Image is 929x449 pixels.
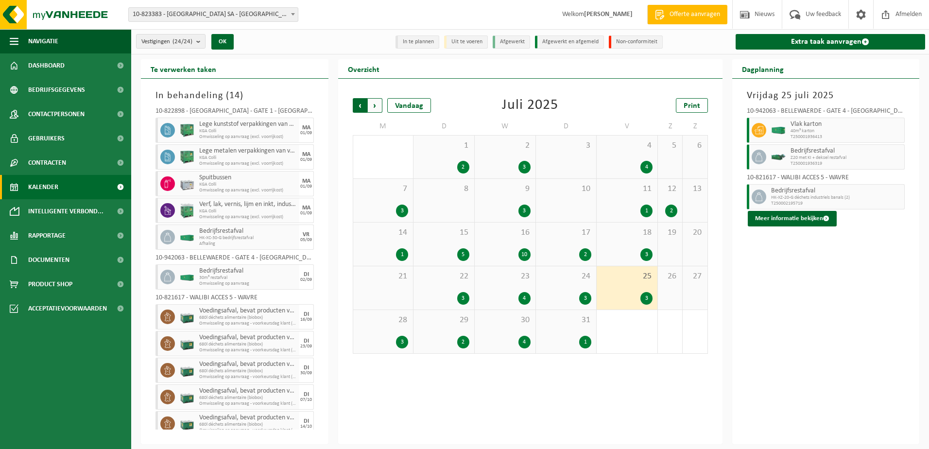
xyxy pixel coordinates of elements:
span: KGA Colli [199,182,297,188]
span: Vestigingen [141,35,192,49]
span: 11 [602,184,653,194]
span: 16 [480,227,531,238]
span: Intelligente verbond... [28,199,103,224]
span: Voedingsafval, bevat producten van dierlijke oorsprong, onverpakt, categorie 3 [199,387,297,395]
img: PB-LB-0680-HPE-GN-01 [180,390,194,404]
div: 4 [518,292,531,305]
span: Omwisseling op aanvraag (excl. voorrijkost) [199,161,297,167]
div: 4 [518,336,531,348]
span: Omwisseling op aanvraag (excl. voorrijkost) [199,188,297,193]
div: 3 [396,336,408,348]
span: 14 [358,227,409,238]
div: 01/09 [300,157,312,162]
div: 4 [640,161,653,173]
span: Print [684,102,700,110]
img: HK-XC-30-GN-00 [180,234,194,241]
td: Z [658,118,683,135]
div: 1 [640,205,653,217]
span: 18 [602,227,653,238]
span: 5 [663,140,677,151]
span: Bedrijfsrestafval [771,187,902,195]
count: (24/24) [172,38,192,45]
span: 30 [480,315,531,326]
div: DI [304,311,309,317]
a: Extra taak aanvragen [736,34,926,50]
h3: Vrijdag 25 juli 2025 [747,88,905,103]
span: Bedrijfsgegevens [28,78,85,102]
span: 680l déchets alimentaire (biobox) [199,342,297,347]
div: MA [302,152,310,157]
button: Vestigingen(24/24) [136,34,206,49]
span: 1 [418,140,469,151]
span: Omwisseling op aanvraag (excl. voorrijkost) [199,214,297,220]
button: OK [211,34,234,50]
div: MA [302,205,310,211]
div: 3 [457,292,469,305]
div: 16/09 [300,317,312,322]
div: 30/09 [300,371,312,376]
div: 3 [396,205,408,217]
img: HK-XC-30-GN-00 [180,274,194,281]
span: HK-XC-30-G bedrijfsrestafval [199,235,297,241]
li: Afgewerkt en afgemeld [535,35,604,49]
li: Uit te voeren [444,35,488,49]
span: 12 [663,184,677,194]
span: 29 [418,315,469,326]
span: Voedingsafval, bevat producten van dierlijke oorsprong, onverpakt, categorie 3 [199,307,297,315]
span: 10 [541,184,592,194]
div: 10 [518,248,531,261]
span: Documenten [28,248,69,272]
img: HK-XZ-20-GN-03 [771,154,786,161]
div: Vandaag [387,98,431,113]
div: MA [302,178,310,184]
a: Offerte aanvragen [647,5,727,24]
div: 5 [457,248,469,261]
div: 3 [640,292,653,305]
div: 01/09 [300,184,312,189]
span: 4 [602,140,653,151]
img: PB-LB-0680-HPE-GN-01 [180,310,194,324]
span: Afhaling [199,241,297,247]
div: DI [304,338,309,344]
span: 25 [602,271,653,282]
span: 680l déchets alimentaire (biobox) [199,422,297,428]
span: 22 [418,271,469,282]
span: Gebruikers [28,126,65,151]
span: Offerte aanvragen [667,10,723,19]
div: 3 [579,292,591,305]
span: 30m³ restafval [199,275,297,281]
div: 1 [396,248,408,261]
div: 10-942063 - BELLEWAERDE - GATE 4 - [GEOGRAPHIC_DATA] [155,255,314,264]
div: 10-822898 - [GEOGRAPHIC_DATA] - GATE 1 - [GEOGRAPHIC_DATA] [155,108,314,118]
span: Vlak karton [791,121,902,128]
span: 680l déchets alimentaire (biobox) [199,368,297,374]
div: DI [304,392,309,397]
div: 02/09 [300,277,312,282]
td: W [475,118,536,135]
div: 3 [518,161,531,173]
div: DI [304,365,309,371]
span: Lege metalen verpakkingen van verf en/of inkt (schraapschoon) [199,147,297,155]
span: Product Shop [28,272,72,296]
div: 1 [579,336,591,348]
img: PB-LB-0680-HPE-GY-11 [180,176,194,191]
span: Voedingsafval, bevat producten van dierlijke oorsprong, onverpakt, categorie 3 [199,414,297,422]
span: HK-XZ-20-G déchets industriels banals (2) [771,195,902,201]
span: Bedrijfsrestafval [791,147,902,155]
h2: Te verwerken taken [141,59,226,78]
span: T250001936319 [791,161,902,167]
span: 2 [480,140,531,151]
h3: In behandeling ( ) [155,88,314,103]
td: M [353,118,414,135]
div: 2 [457,336,469,348]
span: Contracten [28,151,66,175]
div: 3 [640,248,653,261]
div: 14/10 [300,424,312,429]
span: 31 [541,315,592,326]
span: 10-823383 - BELPARK SA - WAVRE [129,8,298,21]
div: 10-821617 - WALIBI ACCÈS 5 - WAVRE [747,174,905,184]
span: Omwisseling op aanvraag - voorkeursdag klant (incl verwerking) [199,401,297,407]
span: Omwisseling op aanvraag - voorkeursdag klant (incl verwerking) [199,321,297,327]
h2: Overzicht [338,59,389,78]
div: DI [304,418,309,424]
